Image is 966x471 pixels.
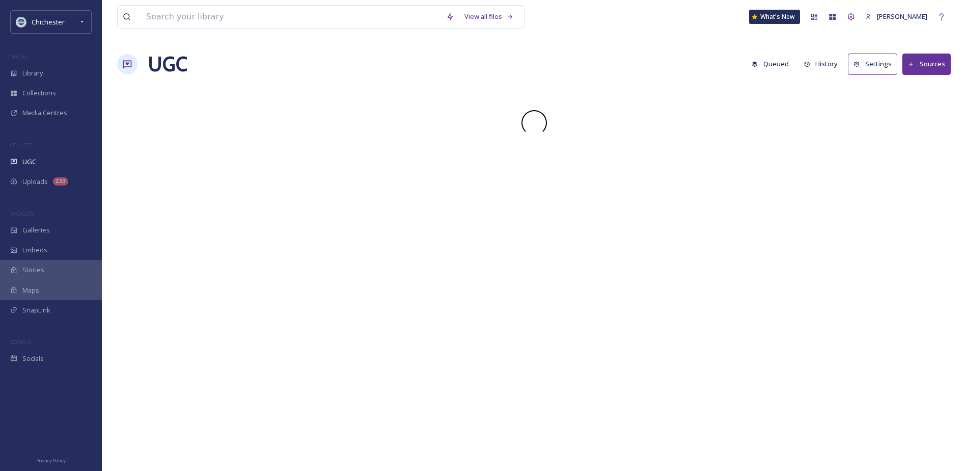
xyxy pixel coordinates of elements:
span: Collections [22,88,56,98]
button: Queued [747,54,794,74]
a: Privacy Policy [36,454,66,466]
div: 233 [53,177,68,186]
button: History [799,54,843,74]
span: SOCIALS [10,338,31,346]
span: [PERSON_NAME] [877,12,927,21]
a: [PERSON_NAME] [860,7,932,27]
a: Settings [848,54,902,74]
span: Chichester [32,17,65,27]
span: WIDGETS [10,210,34,217]
span: Embeds [22,245,47,255]
button: Settings [848,54,897,74]
span: Uploads [22,177,48,187]
span: SnapLink [22,305,50,315]
a: UGC [148,49,187,80]
input: Search your library [141,6,441,28]
span: Maps [22,285,39,295]
span: Stories [22,265,44,275]
img: Logo_of_Chichester_District_Council.png [16,17,26,27]
a: Queued [747,54,799,74]
a: View all files [459,7,519,27]
span: Galleries [22,225,50,235]
span: Media Centres [22,108,67,118]
a: History [799,54,848,74]
span: COLLECT [10,141,32,149]
button: Sources [902,54,951,74]
span: Socials [22,354,44,363]
span: Privacy Policy [36,457,66,464]
span: MEDIA [10,53,28,60]
span: UGC [22,157,36,167]
a: What's New [749,10,800,24]
span: Library [22,68,43,78]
